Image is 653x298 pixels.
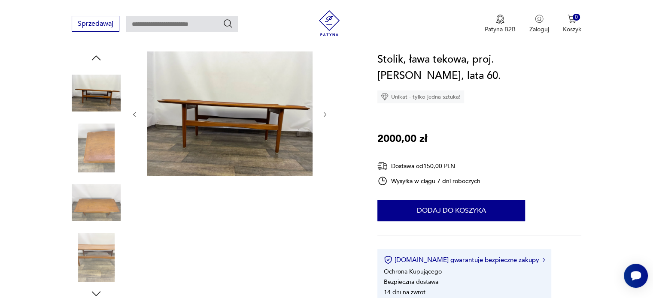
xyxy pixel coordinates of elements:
img: Ikona medalu [496,15,504,24]
li: 14 dni na zwrot [384,288,425,296]
img: Ikonka użytkownika [535,15,544,23]
img: Zdjęcie produktu Stolik, ława tekowa, proj. Paul Jenson, lata 60. [72,178,121,227]
img: Ikona koszyka [568,15,576,23]
a: Sprzedawaj [72,21,119,27]
img: Zdjęcie produktu Stolik, ława tekowa, proj. Paul Jenson, lata 60. [72,69,121,117]
img: Zdjęcie produktu Stolik, ława tekowa, proj. Paul Jenson, lata 60. [147,51,313,176]
li: Bezpieczna dostawa [384,278,438,286]
li: Ochrona Kupującego [384,268,442,276]
button: [DOMAIN_NAME] gwarantuje bezpieczne zakupy [384,256,545,264]
div: 0 [573,14,580,21]
button: Patyna B2B [485,15,516,33]
p: Patyna B2B [485,25,516,33]
img: Patyna - sklep z meblami i dekoracjami vintage [316,10,342,36]
img: Ikona certyfikatu [384,256,392,264]
div: Dostawa od 150,00 PLN [377,161,480,172]
button: Szukaj [223,18,233,29]
iframe: Smartsupp widget button [624,264,648,288]
p: Koszyk [563,25,581,33]
button: Dodaj do koszyka [377,200,525,221]
img: Zdjęcie produktu Stolik, ława tekowa, proj. Paul Jenson, lata 60. [72,123,121,172]
p: Zaloguj [529,25,549,33]
div: Unikat - tylko jedna sztuka! [377,90,464,103]
button: Sprzedawaj [72,16,119,32]
button: Zaloguj [529,15,549,33]
a: Ikona medaluPatyna B2B [485,15,516,33]
img: Zdjęcie produktu Stolik, ława tekowa, proj. Paul Jenson, lata 60. [72,233,121,282]
button: 0Koszyk [563,15,581,33]
img: Ikona dostawy [377,161,388,172]
img: Ikona diamentu [381,93,389,101]
div: Wysyłka w ciągu 7 dni roboczych [377,176,480,186]
img: Ikona strzałki w prawo [543,258,545,262]
h1: Stolik, ława tekowa, proj. [PERSON_NAME], lata 60. [377,51,581,84]
p: 2000,00 zł [377,131,427,147]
